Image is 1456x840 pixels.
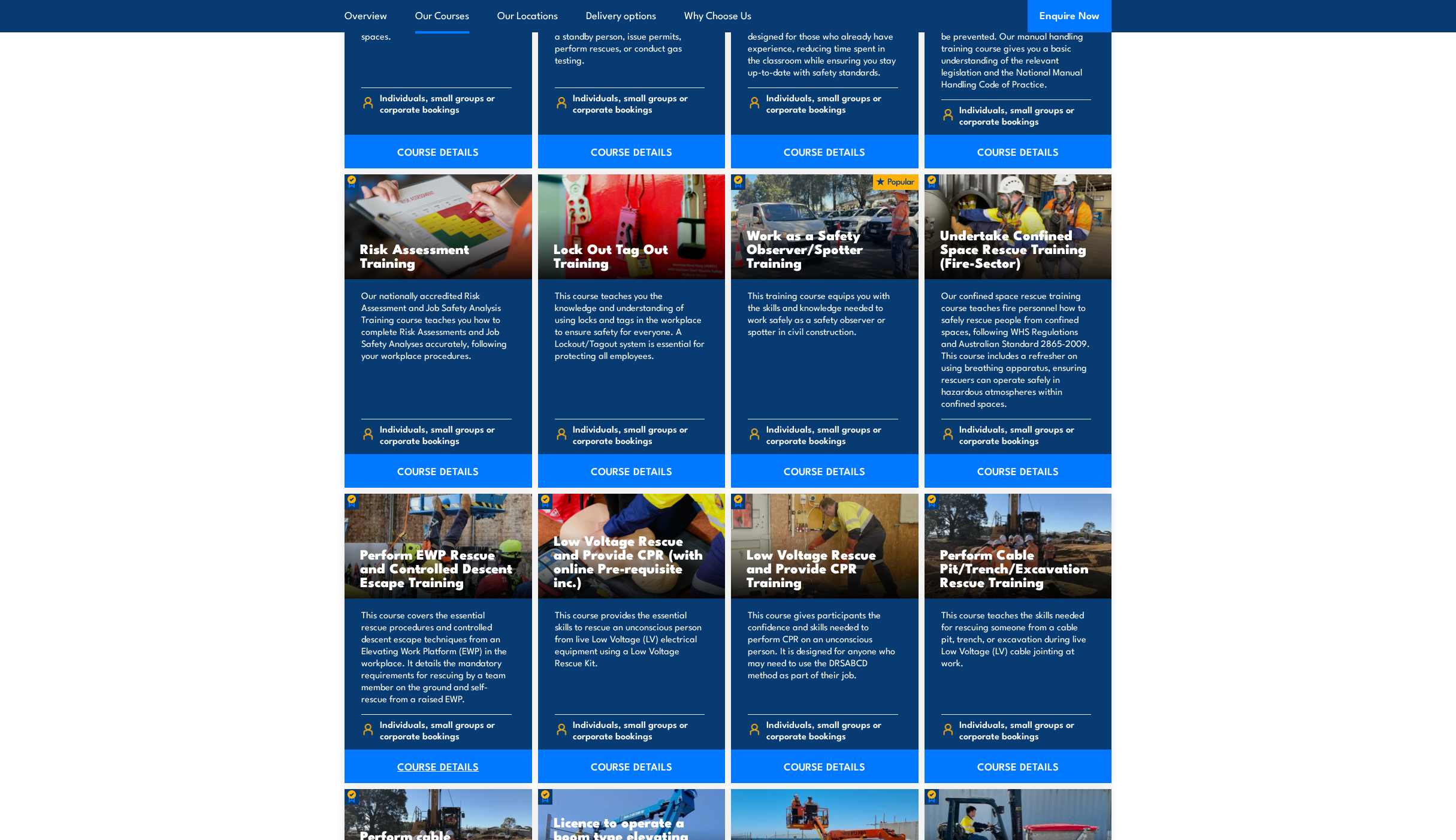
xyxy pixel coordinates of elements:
a: COURSE DETAILS [538,135,726,168]
h3: Perform EWP Rescue and Controlled Descent Escape Training [360,547,516,588]
span: Individuals, small groups or corporate bookings [573,718,705,741]
span: Individuals, small groups or corporate bookings [766,92,898,114]
span: Individuals, small groups or corporate bookings [380,92,512,114]
span: Individuals, small groups or corporate bookings [959,718,1091,741]
p: This course gives participants the confidence and skills needed to perform CPR on an unconscious ... [748,609,898,705]
a: COURSE DETAILS [925,454,1112,488]
span: Individuals, small groups or corporate bookings [959,104,1091,126]
a: COURSE DETAILS [345,750,532,783]
a: COURSE DETAILS [731,135,919,168]
a: COURSE DETAILS [925,750,1112,783]
h3: Undertake Confined Space Rescue Training (Fire-Sector) [940,228,1096,269]
p: This course teaches the skills needed for rescuing someone from a cable pit, trench, or excavatio... [941,609,1092,705]
span: Individuals, small groups or corporate bookings [766,718,898,741]
span: Individuals, small groups or corporate bookings [959,423,1091,446]
p: Our nationally accredited Risk Assessment and Job Safety Analysis Training course teaches you how... [361,289,512,409]
h3: Risk Assessment Training [360,241,516,269]
h3: Lock Out Tag Out Training [554,241,710,269]
a: COURSE DETAILS [731,454,919,488]
span: Individuals, small groups or corporate bookings [766,423,898,446]
h3: Low Voltage Rescue and Provide CPR (with online Pre-requisite inc.) [554,533,710,588]
span: Individuals, small groups or corporate bookings [380,423,512,446]
p: This course teaches you the knowledge and understanding of using locks and tags in the workplace ... [555,289,705,409]
h3: Work as a Safety Observer/Spotter Training [747,228,903,269]
a: COURSE DETAILS [538,750,726,783]
p: This course covers the essential rescue procedures and controlled descent escape techniques from ... [361,609,512,705]
a: COURSE DETAILS [731,750,919,783]
a: COURSE DETAILS [345,454,532,488]
p: This training course equips you with the skills and knowledge needed to work safely as a safety o... [748,289,898,409]
a: COURSE DETAILS [925,135,1112,168]
a: COURSE DETAILS [345,135,532,168]
span: Individuals, small groups or corporate bookings [573,92,705,114]
span: Individuals, small groups or corporate bookings [573,423,705,446]
a: COURSE DETAILS [538,454,726,488]
p: This course provides the essential skills to rescue an unconscious person from live Low Voltage (... [555,609,705,705]
span: Individuals, small groups or corporate bookings [380,718,512,741]
p: Our confined space rescue training course teaches fire personnel how to safely rescue people from... [941,289,1092,409]
h3: Low Voltage Rescue and Provide CPR Training [747,547,903,588]
h3: Perform Cable Pit/Trench/Excavation Rescue Training [940,547,1096,588]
